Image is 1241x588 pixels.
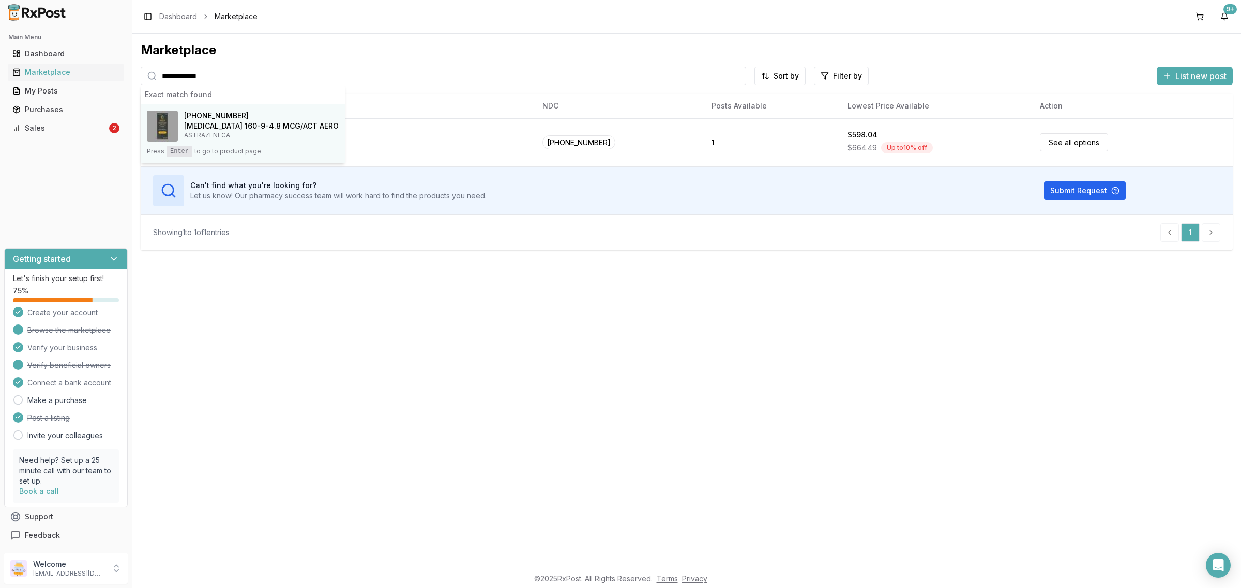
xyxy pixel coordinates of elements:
th: Posts Available [703,94,839,118]
div: $598.04 [847,130,877,140]
h4: [MEDICAL_DATA] 160-9-4.8 MCG/ACT AERO [184,121,339,131]
div: Up to 10 % off [881,142,933,153]
nav: breadcrumb [159,11,258,22]
img: User avatar [10,560,27,577]
span: [PHONE_NUMBER] [542,135,615,149]
span: to go to product page [194,147,261,156]
a: Dashboard [8,44,124,63]
a: Marketplace [8,63,124,82]
button: Marketplace [4,64,128,81]
img: Breztri Aerosphere 160-9-4.8 MCG/ACT AERO [147,111,178,142]
a: Privacy [682,574,707,583]
a: Dashboard [159,11,197,22]
a: Book a call [19,487,59,496]
a: List new post [1157,72,1233,82]
h2: Main Menu [8,33,124,41]
button: Breztri Aerosphere 160-9-4.8 MCG/ACT AERO[PHONE_NUMBER][MEDICAL_DATA] 160-9-4.8 MCG/ACT AEROASTRA... [141,104,345,163]
button: List new post [1157,67,1233,85]
kbd: Enter [167,146,192,157]
a: Make a purchase [27,395,87,406]
p: Welcome [33,559,105,569]
span: Create your account [27,307,98,318]
button: Sort by [754,67,806,85]
span: Feedback [25,530,60,540]
th: Lowest Price Available [839,94,1032,118]
a: My Posts [8,82,124,100]
a: Terms [657,574,678,583]
button: Sales2 [4,120,128,136]
span: Filter by [833,71,862,81]
button: Feedback [4,526,128,545]
td: 1 [703,118,839,166]
div: Dashboard [12,49,119,59]
span: $664.49 [847,143,877,153]
p: Need help? Set up a 25 minute call with our team to set up. [19,455,113,486]
div: 2 [109,123,119,133]
div: 9+ [1223,4,1237,14]
div: Sales [12,123,107,133]
button: My Posts [4,83,128,99]
span: Marketplace [215,11,258,22]
span: List new post [1175,70,1227,82]
a: See all options [1040,133,1108,151]
p: Let's finish your setup first! [13,273,119,284]
span: Verify beneficial owners [27,360,111,370]
p: Let us know! Our pharmacy success team will work hard to find the products you need. [190,191,487,201]
a: 1 [1181,223,1200,242]
a: Purchases [8,100,124,119]
div: Open Intercom Messenger [1206,553,1231,578]
img: RxPost Logo [4,4,70,21]
span: [PHONE_NUMBER] [184,111,249,121]
span: Sort by [774,71,799,81]
button: Dashboard [4,45,128,62]
div: Exact match found [141,85,345,104]
span: Post a listing [27,413,70,423]
button: 9+ [1216,8,1233,25]
p: [EMAIL_ADDRESS][DOMAIN_NAME] [33,569,105,578]
th: NDC [534,94,703,118]
h3: Getting started [13,253,71,265]
h3: Can't find what you're looking for? [190,180,487,191]
button: Submit Request [1044,181,1126,200]
p: ASTRAZENECA [184,131,339,140]
a: Sales2 [8,119,124,137]
span: Press [147,147,164,156]
div: Marketplace [141,42,1233,58]
a: Invite your colleagues [27,430,103,441]
button: Support [4,507,128,526]
span: Connect a bank account [27,378,111,388]
div: Showing 1 to 1 of 1 entries [153,227,230,238]
button: Purchases [4,101,128,118]
button: Filter by [814,67,869,85]
div: Marketplace [12,67,119,78]
nav: pagination [1160,223,1220,242]
div: My Posts [12,86,119,96]
div: Purchases [12,104,119,115]
span: Verify your business [27,343,97,353]
th: Action [1032,94,1233,118]
span: 75 % [13,286,28,296]
span: Browse the marketplace [27,325,111,335]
